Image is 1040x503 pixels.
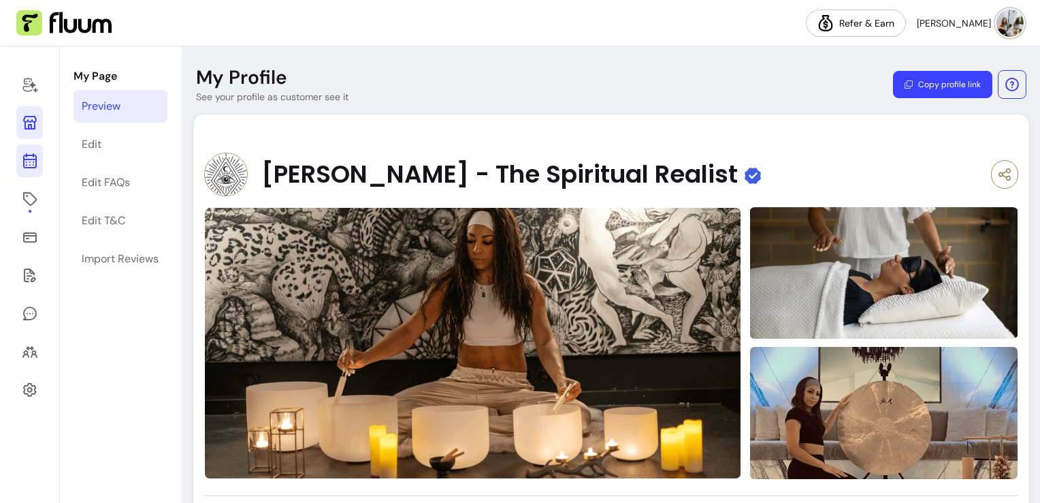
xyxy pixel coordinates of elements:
a: My Page [16,106,43,139]
a: Refer & Earn [806,10,906,37]
img: Provider image [204,153,248,196]
div: Edit T&C [82,213,125,229]
a: Preview [74,90,167,123]
img: image-2 [749,346,1018,481]
button: avatar[PERSON_NAME] [917,10,1024,37]
img: Fluum Logo [16,10,112,36]
span: [PERSON_NAME] - The Spiritual Realist [261,161,738,188]
span: [PERSON_NAME] [917,16,991,30]
a: Edit T&C [74,204,167,237]
div: Edit [82,136,101,153]
a: Import Reviews [74,243,167,275]
div: Preview [82,98,120,115]
p: See your profile as customer see it [196,90,348,104]
p: My Profile [196,65,287,90]
button: Copy profile link [893,71,992,98]
img: image-1 [749,183,1018,363]
div: Edit FAQs [82,174,130,191]
a: Clients [16,335,43,368]
div: Import Reviews [82,251,159,267]
a: Calendar [16,144,43,177]
a: Offerings [16,183,43,215]
a: Home [16,68,43,101]
a: Sales [16,221,43,254]
p: My Page [74,68,167,85]
img: avatar [996,10,1024,37]
img: image-0 [204,207,741,479]
a: Settings [16,374,43,406]
a: Edit [74,128,167,161]
a: My Messages [16,297,43,330]
a: Edit FAQs [74,166,167,199]
a: Forms [16,259,43,292]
